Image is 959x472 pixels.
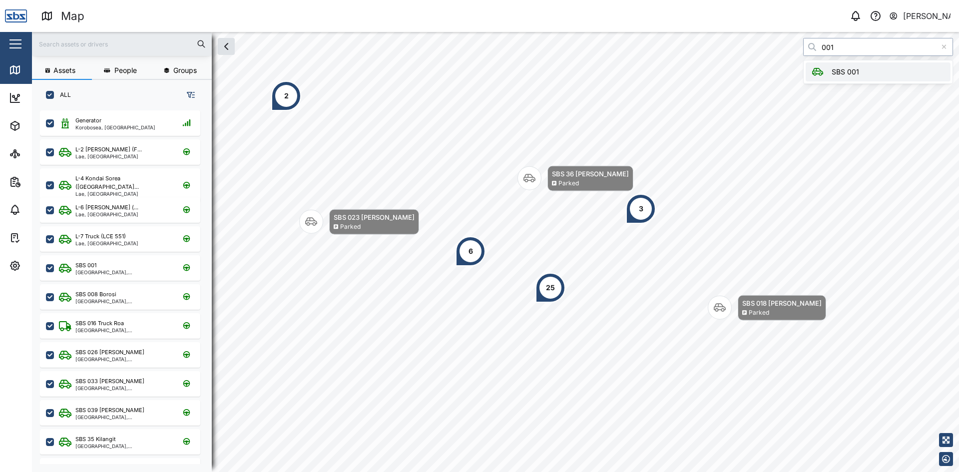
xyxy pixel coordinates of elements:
[832,66,859,77] div: SBS 001
[334,212,415,222] div: SBS 023 [PERSON_NAME]
[903,10,951,22] div: [PERSON_NAME]
[75,125,155,130] div: Korobosea, [GEOGRAPHIC_DATA]
[75,377,144,386] div: SBS 033 [PERSON_NAME]
[552,169,629,179] div: SBS 36 [PERSON_NAME]
[75,444,171,449] div: [GEOGRAPHIC_DATA], [GEOGRAPHIC_DATA]
[114,67,137,74] span: People
[26,64,48,75] div: Map
[75,319,124,328] div: SBS 016 Truck Roa
[75,232,126,241] div: L-7 Truck (LCE 551)
[26,176,60,187] div: Reports
[75,241,138,246] div: Lae, [GEOGRAPHIC_DATA]
[38,36,206,51] input: Search assets or drivers
[803,38,953,56] input: Search by People, Asset, Geozone or Place
[558,179,579,188] div: Parked
[271,81,301,111] div: Map marker
[26,232,53,243] div: Tasks
[75,415,171,420] div: [GEOGRAPHIC_DATA], [GEOGRAPHIC_DATA]
[708,295,826,321] div: Map marker
[639,203,643,214] div: 3
[299,209,419,235] div: Map marker
[75,116,101,125] div: Generator
[75,386,171,391] div: [GEOGRAPHIC_DATA], [GEOGRAPHIC_DATA]
[75,145,142,154] div: L-2 [PERSON_NAME] (F...
[749,308,769,318] div: Parked
[284,90,289,101] div: 2
[75,435,116,444] div: SBS 35 Kilangit
[75,299,171,304] div: [GEOGRAPHIC_DATA], [GEOGRAPHIC_DATA]
[340,222,361,232] div: Parked
[5,5,27,27] img: Main Logo
[54,91,71,99] label: ALL
[26,120,57,131] div: Assets
[75,406,144,415] div: SBS 039 [PERSON_NAME]
[546,282,555,293] div: 25
[53,67,75,74] span: Assets
[75,174,171,191] div: L-4 Kondai Sorea ([GEOGRAPHIC_DATA]...
[456,236,485,266] div: Map marker
[75,357,171,362] div: [GEOGRAPHIC_DATA], [GEOGRAPHIC_DATA]
[469,246,473,257] div: 6
[61,7,84,25] div: Map
[75,328,171,333] div: [GEOGRAPHIC_DATA], [GEOGRAPHIC_DATA]
[517,166,633,191] div: Map marker
[26,92,71,103] div: Dashboard
[75,290,116,299] div: SBS 008 Borosi
[32,32,959,472] canvas: Map
[742,298,822,308] div: SBS 018 [PERSON_NAME]
[535,273,565,303] div: Map marker
[40,107,211,464] div: grid
[75,203,138,212] div: L-6 [PERSON_NAME] (...
[26,148,50,159] div: Sites
[75,270,171,275] div: [GEOGRAPHIC_DATA], [GEOGRAPHIC_DATA]
[26,260,61,271] div: Settings
[26,204,57,215] div: Alarms
[889,9,951,23] button: [PERSON_NAME]
[75,348,144,357] div: SBS 026 [PERSON_NAME]
[75,261,96,270] div: SBS 001
[626,194,656,224] div: Map marker
[75,191,171,196] div: Lae, [GEOGRAPHIC_DATA]
[75,154,142,159] div: Lae, [GEOGRAPHIC_DATA]
[75,212,138,217] div: Lae, [GEOGRAPHIC_DATA]
[173,67,197,74] span: Groups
